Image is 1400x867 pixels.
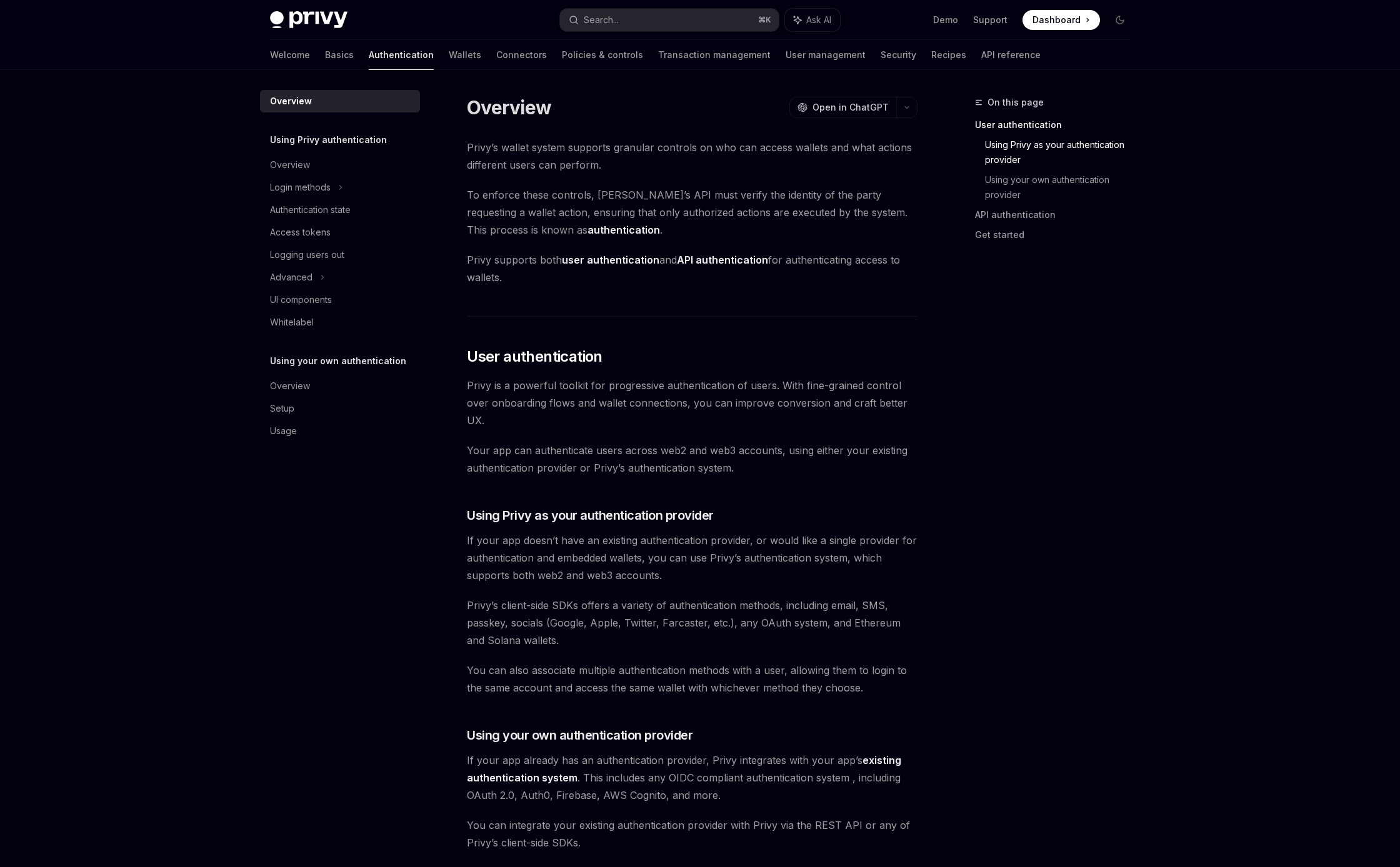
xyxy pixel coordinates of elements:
button: Ask AI [785,9,840,31]
a: Using Privy as your authentication provider [985,135,1140,170]
a: API reference [981,40,1041,70]
a: API authentication [975,205,1140,225]
span: Privy supports both and for authenticating access to wallets. [467,251,917,286]
a: Connectors [496,40,547,70]
div: Overview [270,157,310,172]
span: If your app doesn’t have an existing authentication provider, or would like a single provider for... [467,532,917,584]
a: Logging users out [260,244,420,266]
img: dark logo [270,11,347,29]
span: Dashboard [1032,14,1081,26]
a: Overview [260,90,420,112]
span: Privy is a powerful toolkit for progressive authentication of users. With fine-grained control ov... [467,377,917,429]
button: Toggle dark mode [1110,10,1130,30]
span: Open in ChatGPT [812,101,889,114]
strong: user authentication [562,254,659,266]
div: Whitelabel [270,315,314,330]
a: Support [973,14,1007,26]
a: Access tokens [260,221,420,244]
a: Using your own authentication provider [985,170,1140,205]
h5: Using your own authentication [270,354,406,369]
a: Wallets [449,40,481,70]
div: Login methods [270,180,331,195]
a: Get started [975,225,1140,245]
strong: API authentication [677,254,768,266]
a: Authentication [369,40,434,70]
span: Privy’s wallet system supports granular controls on who can access wallets and what actions diffe... [467,139,917,174]
a: Usage [260,420,420,442]
a: Basics [325,40,354,70]
strong: authentication [587,224,660,236]
a: Demo [933,14,958,26]
a: Setup [260,397,420,420]
a: User authentication [975,115,1140,135]
span: To enforce these controls, [PERSON_NAME]’s API must verify the identity of the party requesting a... [467,186,917,239]
span: You can also associate multiple authentication methods with a user, allowing them to login to the... [467,661,917,696]
a: Dashboard [1022,10,1100,30]
a: Recipes [931,40,966,70]
a: UI components [260,289,420,311]
span: On this page [987,95,1044,110]
div: Logging users out [270,247,344,262]
a: Overview [260,154,420,176]
span: You can integrate your existing authentication provider with Privy via the REST API or any of Pri... [467,816,917,851]
div: Access tokens [270,225,331,240]
button: Search...⌘K [560,9,779,31]
div: Advanced [270,270,312,285]
span: Your app can authenticate users across web2 and web3 accounts, using either your existing authent... [467,442,917,477]
div: Setup [270,401,294,416]
div: UI components [270,292,332,307]
a: Transaction management [658,40,771,70]
span: Privy’s client-side SDKs offers a variety of authentication methods, including email, SMS, passke... [467,597,917,649]
a: Security [881,40,916,70]
span: ⌘ K [758,15,771,25]
a: Overview [260,375,420,397]
div: Usage [270,424,297,438]
span: Using your own authentication provider [467,726,692,744]
div: Search... [584,12,619,27]
span: Using Privy as your authentication provider [467,507,714,524]
a: Welcome [270,40,310,70]
button: Open in ChatGPT [789,97,896,118]
span: If your app already has an authentication provider, Privy integrates with your app’s . This inclu... [467,751,917,804]
a: Policies & controls [562,40,643,70]
a: Whitelabel [260,311,420,334]
a: User management [786,40,866,70]
span: Ask AI [806,14,831,26]
div: Overview [270,379,310,394]
h5: Using Privy authentication [270,132,387,147]
div: Overview [270,94,312,109]
span: User authentication [467,347,602,367]
h1: Overview [467,96,551,119]
div: Authentication state [270,202,351,217]
a: Authentication state [260,199,420,221]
